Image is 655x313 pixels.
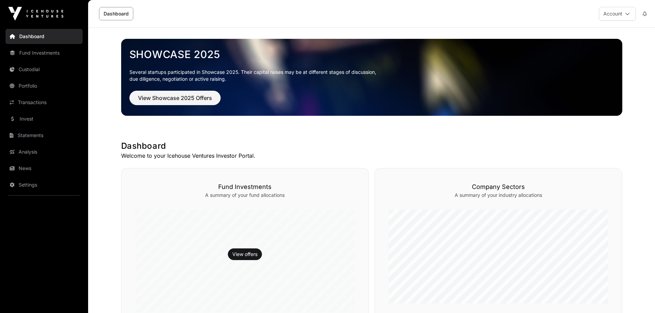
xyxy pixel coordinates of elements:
[121,152,622,160] p: Welcome to your Icehouse Ventures Investor Portal.
[129,98,221,104] a: View Showcase 2025 Offers
[129,48,614,60] a: Showcase 2025
[6,111,83,126] a: Invest
[129,69,614,82] p: Several startups participated in Showcase 2025. Their capital raises may be at different stages o...
[228,248,262,260] button: View offers
[135,192,355,199] p: A summary of your fund allocations
[6,144,83,159] a: Analysis
[6,78,83,93] a: Portfolio
[121,141,622,152] h1: Dashboard
[389,182,608,192] h3: Company Sectors
[121,39,622,116] img: Showcase 2025
[6,29,83,44] a: Dashboard
[135,182,355,192] h3: Fund Investments
[129,91,221,105] button: View Showcase 2025 Offers
[99,7,133,20] a: Dashboard
[6,62,83,77] a: Custodial
[6,177,83,192] a: Settings
[138,94,212,102] span: View Showcase 2025 Offers
[6,95,83,110] a: Transactions
[599,7,636,21] button: Account
[8,7,63,21] img: Icehouse Ventures Logo
[6,45,83,60] a: Fund Investments
[389,192,608,199] p: A summary of your industry allocations
[6,161,83,176] a: News
[232,251,257,258] a: View offers
[6,128,83,143] a: Statements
